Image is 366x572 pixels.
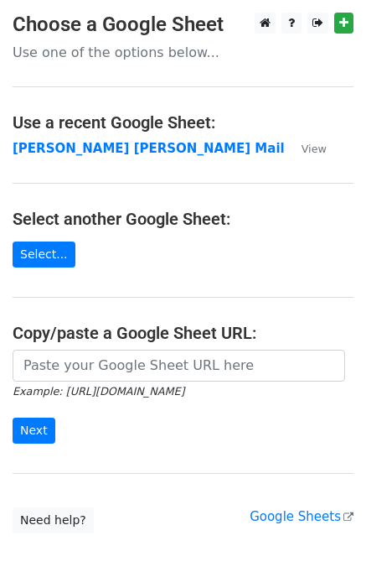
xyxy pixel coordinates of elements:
[13,209,353,229] h4: Select another Google Sheet:
[285,141,327,156] a: View
[13,350,345,382] input: Paste your Google Sheet URL here
[13,323,353,343] h4: Copy/paste a Google Sheet URL:
[13,44,353,61] p: Use one of the options below...
[302,143,327,155] small: View
[13,507,94,533] a: Need help?
[250,509,353,524] a: Google Sheets
[13,112,353,133] h4: Use a recent Google Sheet:
[13,418,55,444] input: Next
[13,141,285,156] a: [PERSON_NAME] [PERSON_NAME] Mail
[13,13,353,37] h3: Choose a Google Sheet
[13,242,75,268] a: Select...
[13,385,184,398] small: Example: [URL][DOMAIN_NAME]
